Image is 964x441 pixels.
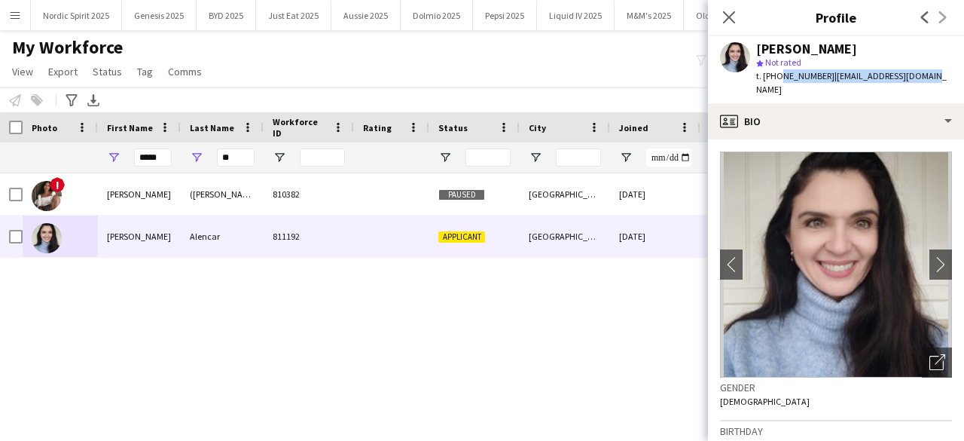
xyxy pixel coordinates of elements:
[720,396,810,407] span: [DEMOGRAPHIC_DATA]
[473,1,537,30] button: Pepsi 2025
[190,151,203,164] button: Open Filter Menu
[646,149,691,167] input: Joined Filter Input
[537,1,615,30] button: Liquid IV 2025
[93,65,122,78] span: Status
[131,62,159,81] a: Tag
[520,173,610,215] div: [GEOGRAPHIC_DATA]
[708,103,964,139] div: Bio
[42,62,84,81] a: Export
[264,216,354,257] div: 811192
[12,36,123,59] span: My Workforce
[50,177,65,192] span: !
[438,122,468,133] span: Status
[6,62,39,81] a: View
[529,151,542,164] button: Open Filter Menu
[31,1,122,30] button: Nordic Spirit 2025
[765,57,801,68] span: Not rated
[922,348,952,378] div: Open photos pop-in
[273,116,327,139] span: Workforce ID
[520,216,610,257] div: [GEOGRAPHIC_DATA]
[12,65,33,78] span: View
[107,122,153,133] span: First Name
[32,181,62,211] img: Maria (Albano) Jabal
[32,122,57,133] span: Photo
[438,151,452,164] button: Open Filter Menu
[98,216,181,257] div: [PERSON_NAME]
[273,151,286,164] button: Open Filter Menu
[756,70,834,81] span: t. [PHONE_NUMBER]
[122,1,197,30] button: Genesis 2025
[190,122,234,133] span: Last Name
[610,173,700,215] div: [DATE]
[720,152,952,378] img: Crew avatar or photo
[32,223,62,253] img: Maria Alencar
[217,149,255,167] input: Last Name Filter Input
[756,42,857,56] div: [PERSON_NAME]
[137,65,153,78] span: Tag
[615,1,684,30] button: M&M's 2025
[162,62,208,81] a: Comms
[48,65,78,78] span: Export
[84,91,102,109] app-action-btn: Export XLSX
[87,62,128,81] a: Status
[363,122,392,133] span: Rating
[256,1,331,30] button: Just Eat 2025
[465,149,511,167] input: Status Filter Input
[720,424,952,438] h3: Birthday
[708,8,964,27] h3: Profile
[529,122,546,133] span: City
[401,1,473,30] button: Dolmio 2025
[134,149,172,167] input: First Name Filter Input
[610,216,700,257] div: [DATE]
[168,65,202,78] span: Comms
[300,149,345,167] input: Workforce ID Filter Input
[619,151,633,164] button: Open Filter Menu
[619,122,648,133] span: Joined
[181,173,264,215] div: ([PERSON_NAME]) Jabal
[438,231,485,243] span: Applicant
[438,189,485,201] span: Paused
[264,173,354,215] div: 810382
[556,149,601,167] input: City Filter Input
[756,70,947,95] span: | [EMAIL_ADDRESS][DOMAIN_NAME]
[197,1,256,30] button: BYD 2025
[107,151,120,164] button: Open Filter Menu
[684,1,764,30] button: Old Spice 2025
[181,216,264,257] div: Alencar
[98,173,181,215] div: [PERSON_NAME]
[63,91,81,109] app-action-btn: Advanced filters
[331,1,401,30] button: Aussie 2025
[720,381,952,394] h3: Gender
